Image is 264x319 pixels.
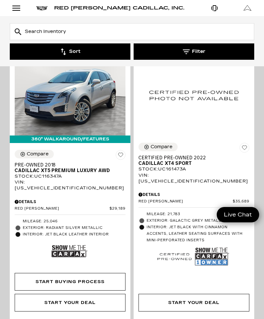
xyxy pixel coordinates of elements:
[36,278,104,285] div: Start Buying Process
[139,161,244,166] span: Cadillac XT4 Sport
[139,294,249,311] div: Start Your Deal
[139,211,249,217] li: Mileage: 21,783
[15,294,125,311] div: Start Your Deal
[15,52,125,136] img: 2018 Cadillac XT5 Premium Luxury AWD
[139,166,249,172] div: Stock : UC161473A
[44,299,96,306] div: Start Your Deal
[10,136,130,143] div: 360° WalkAround/Features
[15,162,125,173] a: Pre-Owned 2018Cadillac XT5 Premium Luxury AWD
[217,207,259,222] a: Live Chat
[139,199,249,204] a: Red [PERSON_NAME] $35,689
[10,43,130,60] button: Sort
[15,173,125,179] div: Stock : UC116347A
[15,168,121,173] span: Cadillac XT5 Premium Luxury AWD
[116,150,125,162] button: Save Vehicle
[147,224,249,244] span: Interior: Jet Black with Cinnamon accents, Leather seating surfaces with mini-perforated inserts
[157,248,192,265] img: Cadillac Certified Used Vehicle
[15,218,125,225] li: Mileage: 25,046
[54,6,184,10] a: Red [PERSON_NAME] Cadillac, Inc.
[240,143,249,155] button: Save Vehicle
[139,199,233,204] span: Red [PERSON_NAME]
[139,143,178,151] button: Compare Vehicle
[51,239,87,263] img: Show Me the CARFAX Badge
[110,206,125,211] span: $29,189
[151,144,172,150] div: Compare
[195,245,229,268] img: Show Me the CARFAX 1-Owner Badge
[15,162,121,168] span: Pre-Owned 2018
[139,155,249,166] a: Certified Pre-Owned 2022Cadillac XT4 Sport
[15,206,125,211] a: Red [PERSON_NAME] $29,189
[15,150,54,158] button: Compare Vehicle
[139,172,249,184] div: VIN: [US_VEHICLE_IDENTIFICATION_NUMBER]
[10,23,254,40] input: Search Inventory
[15,179,125,191] div: VIN: [US_VEHICLE_IDENTIFICATION_NUMBER]
[147,217,249,224] span: Exterior: Galactic Grey Metallic
[233,199,249,204] span: $35,689
[139,52,249,138] img: 2022 Cadillac XT4 Sport
[15,206,110,211] span: Red [PERSON_NAME]
[221,211,255,218] span: Live Chat
[54,5,184,11] span: Red [PERSON_NAME] Cadillac, Inc.
[168,299,220,306] div: Start Your Deal
[139,192,249,198] div: Pricing Details - Certified Pre-Owned 2022 Cadillac XT4 Sport
[15,199,125,205] div: Pricing Details - Pre-Owned 2018 Cadillac XT5 Premium Luxury AWD
[23,231,125,238] span: Interior: Jet Black Leather Interior
[36,6,48,10] img: Cadillac logo
[27,151,49,157] div: Compare
[139,155,244,161] span: Certified Pre-Owned 2022
[134,43,254,60] button: Filter
[23,225,125,231] span: Exterior: Radiant Silver Metallic
[15,273,125,291] div: Start Buying Process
